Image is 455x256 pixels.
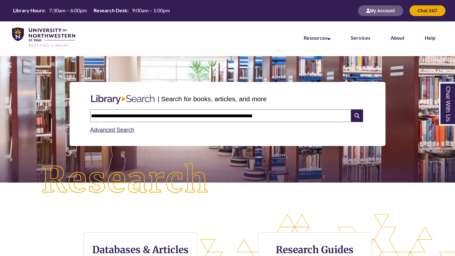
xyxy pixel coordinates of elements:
[409,5,446,16] button: Chat 24/7
[263,244,366,256] h3: Research Guides
[158,94,267,104] p: | Search for books, articles, and more
[10,7,173,14] table: Hours Today
[10,7,173,15] a: Hours Today
[12,27,75,47] img: UNWSP Library Logo
[49,7,87,13] span: 7:30am – 6:00pm
[132,7,170,13] span: 9:00am – 1:00pm
[304,35,331,41] a: Resources
[90,127,134,133] a: Advanced Search
[351,109,363,122] i: Search
[10,7,46,14] th: Library Hours:
[89,244,192,256] h3: Databases & Articles
[351,35,370,41] a: Services
[91,7,130,14] th: Research Desk:
[425,35,435,41] a: Help
[409,8,446,13] a: Chat 24/7
[391,35,404,41] a: About
[358,8,403,13] a: My Account
[358,5,403,16] button: My Account
[88,92,158,107] img: Libary Search
[23,145,227,216] img: Research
